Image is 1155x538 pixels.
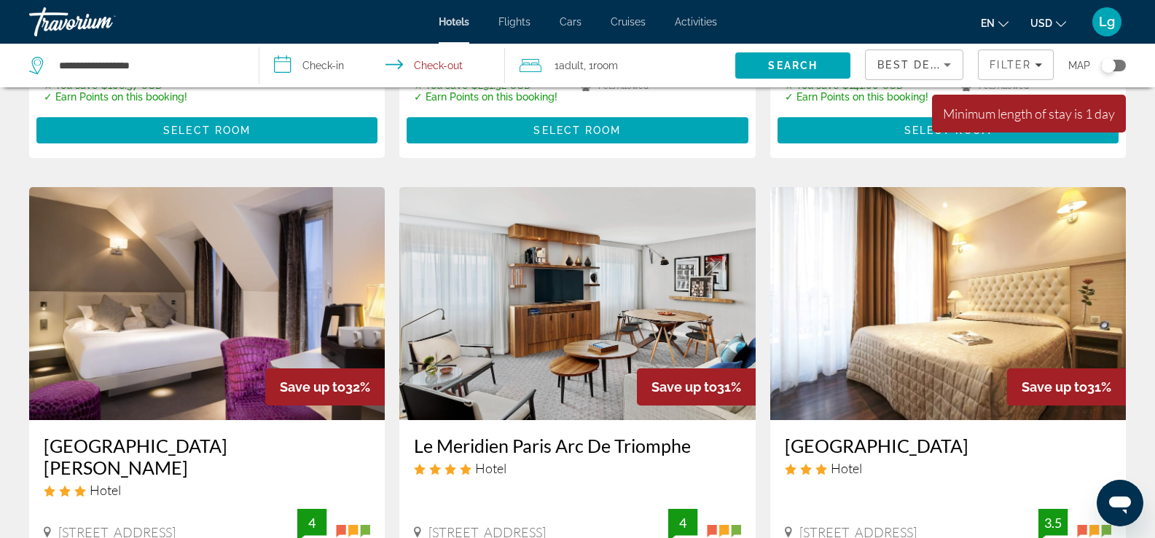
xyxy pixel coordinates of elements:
[414,460,740,476] div: 4 star Hotel
[668,514,697,531] div: 4
[297,514,326,531] div: 4
[785,91,928,103] p: ✓ Earn Points on this booking!
[770,187,1126,420] img: Hôtel Lebron
[981,12,1009,33] button: Change language
[1088,7,1126,37] button: User Menu
[559,60,584,71] span: Adult
[1068,55,1090,76] span: Map
[36,121,377,137] a: Select Room
[1097,480,1143,526] iframe: Bouton de lancement de la fenêtre de messagerie
[735,52,850,79] button: Search
[1030,12,1066,33] button: Change currency
[1007,368,1126,406] div: 31%
[593,60,618,71] span: Room
[498,16,530,28] a: Flights
[877,56,951,74] mat-select: Sort by
[904,124,992,136] span: Select Room
[533,124,621,136] span: Select Room
[637,368,756,406] div: 31%
[1022,379,1087,395] span: Save up to
[611,16,646,28] a: Cruises
[90,482,121,498] span: Hotel
[259,44,504,87] button: Select check in and out date
[44,435,370,478] a: [GEOGRAPHIC_DATA][PERSON_NAME]
[651,379,717,395] span: Save up to
[943,106,1115,122] div: Minimum length of stay is 1 day
[280,379,345,395] span: Save up to
[44,91,187,103] p: ✓ Earn Points on this booking!
[981,17,995,29] span: en
[785,460,1111,476] div: 3 star Hotel
[1090,59,1126,72] button: Toggle map
[584,55,618,76] span: , 1
[36,117,377,143] button: Select Room
[399,187,755,420] img: Le Meridien Paris Arc De Triomphe
[778,121,1119,137] a: Select Room
[505,44,735,87] button: Travelers: 1 adult, 0 children
[1030,17,1052,29] span: USD
[414,435,740,456] a: Le Meridien Paris Arc De Triomphe
[475,460,506,476] span: Hotel
[990,59,1031,71] span: Filter
[29,3,175,41] a: Travorium
[44,482,370,498] div: 3 star Hotel
[831,460,862,476] span: Hotel
[785,435,1111,456] a: [GEOGRAPHIC_DATA]
[768,60,818,71] span: Search
[265,368,385,406] div: 32%
[978,50,1054,80] button: Filters
[407,121,748,137] a: Select Room
[163,124,251,136] span: Select Room
[560,16,582,28] a: Cars
[1038,514,1068,531] div: 3.5
[58,55,237,76] input: Search hotel destination
[778,117,1119,143] button: Select Room
[675,16,717,28] a: Activities
[407,117,748,143] button: Select Room
[1099,15,1115,29] span: Lg
[29,187,385,420] img: Hotel Jacques de Molay
[439,16,469,28] a: Hotels
[877,59,953,71] span: Best Deals
[414,91,557,103] p: ✓ Earn Points on this booking!
[555,55,584,76] span: 1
